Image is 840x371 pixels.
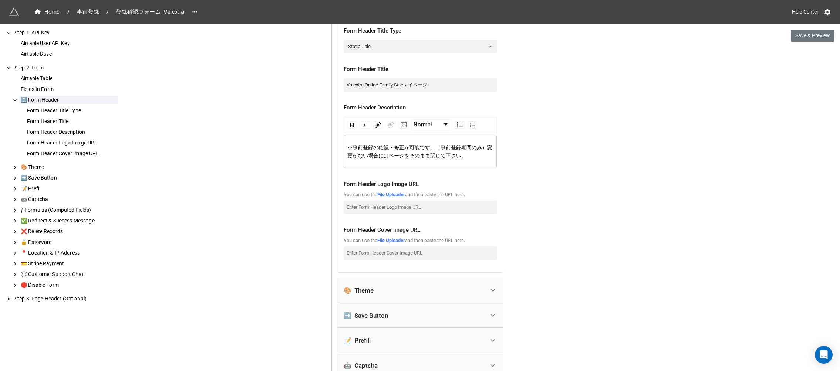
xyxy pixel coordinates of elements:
div: 📍 Location & IP Address [19,249,118,257]
div: 🔒 Password [19,238,118,246]
input: Enter Form Header Cover Image URL [344,246,497,260]
div: Unordered [455,121,465,129]
span: 登録確認フォーム_Valextra [112,8,188,16]
div: Form Header Logo Image URL [25,139,118,147]
div: ƒ Formulas (Computed Fields) [19,206,118,214]
div: rdw-image-control [397,119,410,130]
div: ✅ Redirect & Success Message [19,217,118,225]
span: and then paste the URL here. [405,192,465,197]
div: 🎨 Theme [338,278,503,303]
div: Step 2: Form [13,64,118,72]
div: rdw-editor [347,143,493,160]
div: ➡️ Save Button [338,303,503,328]
a: Block Type [412,120,452,130]
div: Open Intercom Messenger [815,346,833,364]
div: Form Header Cover Image URL [25,150,118,157]
span: You can use the [344,238,377,243]
a: Help Center [787,5,824,18]
div: ➡️ Save Button [344,312,388,319]
div: rdw-inline-control [346,119,371,130]
span: and then paste the URL here. [405,238,465,243]
div: Step 1: API Key [13,29,118,37]
li: / [106,8,109,16]
div: 🛑 Disable Form [19,281,118,289]
nav: breadcrumb [30,7,189,16]
div: 📝 Prefill [338,328,503,353]
div: Form Header Title [25,118,118,125]
div: rdw-wrapper [344,117,497,168]
a: Home [30,7,64,16]
div: 🎨 Theme [344,287,374,294]
button: Save & Preview [791,30,834,42]
div: 🔝 Form Header [19,96,118,104]
span: You can use the [344,192,377,197]
div: 🤖 Captcha [344,362,378,369]
div: Airtable Base [19,50,118,58]
div: Form Header Title Type [25,107,118,115]
div: Link [373,121,383,129]
div: Fields In Form [19,85,118,93]
div: Home [34,8,60,16]
a: File Uploader [377,192,405,197]
div: Image [399,121,409,129]
a: File Uploader [377,238,405,243]
img: miniextensions-icon.73ae0678.png [9,7,19,17]
div: 📝 Prefill [19,185,118,193]
div: ➡️ Save Button [19,174,118,182]
span: Normal [414,120,432,129]
div: Italic [360,121,370,129]
div: ❌ Delete Records [19,228,118,235]
div: rdw-list-control [453,119,479,130]
span: ※事前登録の確認・修正が可能です。（事前登録期間のみ）変更がない場合にはページをそのまま閉じて下さい。 [347,144,492,159]
div: Airtable Table [19,75,118,82]
div: Form Header Cover Image URL [344,226,497,235]
div: 🎨 Theme [19,163,118,171]
div: Form Header Title Type [344,27,497,35]
div: Airtable User API Key [19,40,118,47]
a: 事前登録 [72,7,104,16]
div: 🤖 Captcha [19,195,118,203]
div: Bold [347,121,357,129]
div: Form Header Description [344,103,497,112]
div: rdw-link-control [371,119,397,130]
input: Enter Form Header Title [344,78,497,92]
div: Form Header Description [25,128,118,136]
div: Step 3: Page Header (Optional) [13,295,118,303]
input: Enter Form Header Logo Image URL [344,201,497,214]
div: 💳 Stripe Payment [19,260,118,268]
div: rdw-block-control [410,119,453,130]
div: Ordered [468,121,477,129]
div: Unlink [386,121,396,129]
div: Form Header Title [344,65,497,74]
div: 📝 Prefill [344,337,371,344]
div: Form Header Logo Image URL [344,180,497,189]
div: rdw-dropdown [411,119,452,130]
li: / [67,8,69,16]
div: 💬 Customer Support Chat [19,270,118,278]
a: Static Title [344,40,497,53]
div: rdw-toolbar [344,117,497,133]
span: 事前登録 [72,8,104,16]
